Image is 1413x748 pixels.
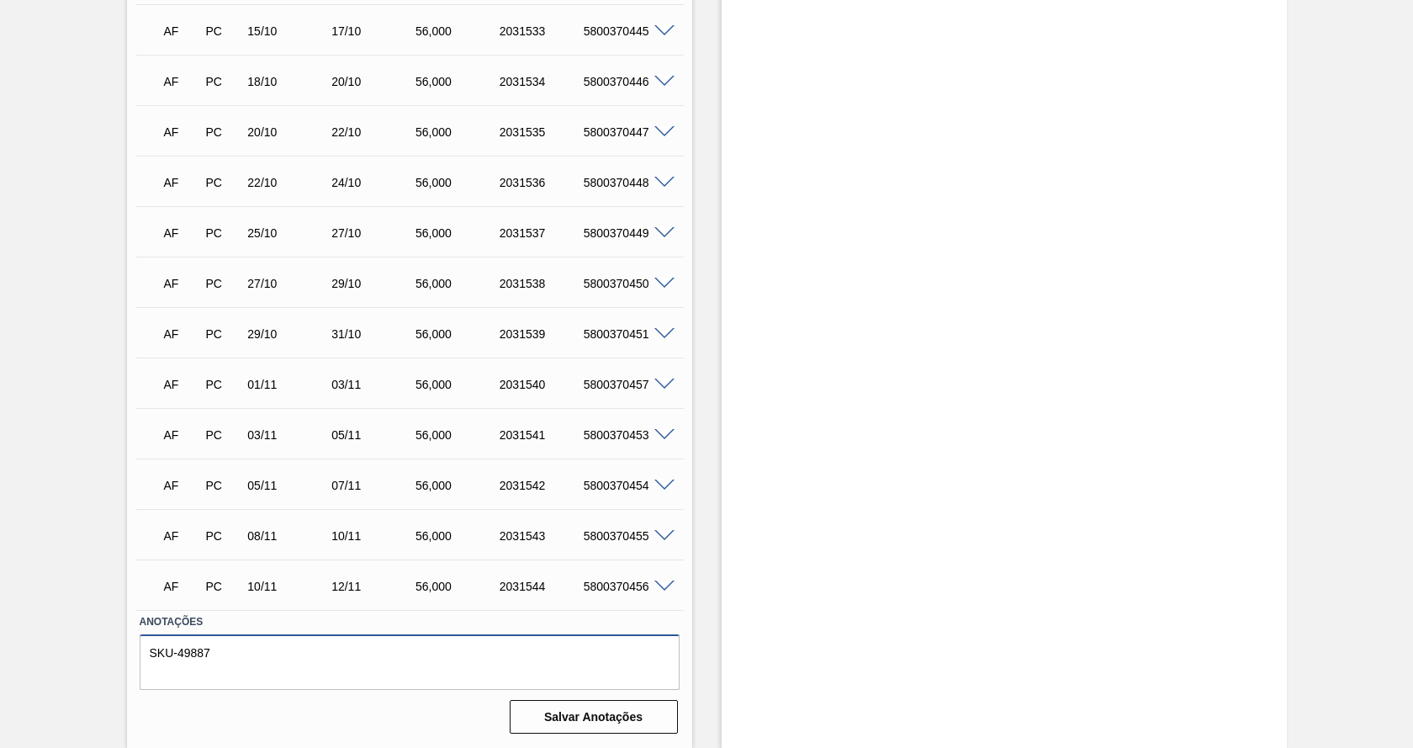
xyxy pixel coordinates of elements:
[243,580,336,593] div: 10/11/2025
[201,277,244,290] div: Pedido de Compra
[160,467,203,504] div: Aguardando Faturamento
[495,378,589,391] div: 2031540
[160,63,203,100] div: Aguardando Faturamento
[327,75,421,88] div: 20/10/2025
[411,125,505,139] div: 56,000
[164,428,198,442] p: AF
[243,226,336,240] div: 25/10/2025
[327,176,421,189] div: 24/10/2025
[327,479,421,492] div: 07/11/2025
[243,75,336,88] div: 18/10/2025
[327,24,421,38] div: 17/10/2025
[579,327,673,341] div: 5800370451
[201,327,244,341] div: Pedido de Compra
[243,378,336,391] div: 01/11/2025
[160,13,203,50] div: Aguardando Faturamento
[579,378,673,391] div: 5800370457
[579,125,673,139] div: 5800370447
[411,75,505,88] div: 56,000
[201,125,244,139] div: Pedido de Compra
[327,277,421,290] div: 29/10/2025
[164,125,198,139] p: AF
[411,327,505,341] div: 56,000
[579,479,673,492] div: 5800370454
[243,125,336,139] div: 20/10/2025
[510,700,678,734] button: Salvar Anotações
[164,277,198,290] p: AF
[411,529,505,543] div: 56,000
[243,479,336,492] div: 05/11/2025
[411,428,505,442] div: 56,000
[201,580,244,593] div: Pedido de Compra
[495,277,589,290] div: 2031538
[411,378,505,391] div: 56,000
[201,428,244,442] div: Pedido de Compra
[411,226,505,240] div: 56,000
[160,416,203,454] div: Aguardando Faturamento
[327,529,421,543] div: 10/11/2025
[579,428,673,442] div: 5800370453
[201,176,244,189] div: Pedido de Compra
[495,75,589,88] div: 2031534
[201,529,244,543] div: Pedido de Compra
[164,226,198,240] p: AF
[495,24,589,38] div: 2031533
[243,24,336,38] div: 15/10/2025
[160,164,203,201] div: Aguardando Faturamento
[495,479,589,492] div: 2031542
[579,24,673,38] div: 5800370445
[327,226,421,240] div: 27/10/2025
[164,176,198,189] p: AF
[411,580,505,593] div: 56,000
[164,529,198,543] p: AF
[495,529,589,543] div: 2031543
[164,580,198,593] p: AF
[495,125,589,139] div: 2031535
[243,428,336,442] div: 03/11/2025
[579,75,673,88] div: 5800370446
[243,529,336,543] div: 08/11/2025
[201,378,244,391] div: Pedido de Compra
[201,226,244,240] div: Pedido de Compra
[164,378,198,391] p: AF
[164,479,198,492] p: AF
[160,517,203,554] div: Aguardando Faturamento
[164,24,198,38] p: AF
[160,215,203,252] div: Aguardando Faturamento
[201,75,244,88] div: Pedido de Compra
[327,580,421,593] div: 12/11/2025
[160,265,203,302] div: Aguardando Faturamento
[579,277,673,290] div: 5800370450
[160,366,203,403] div: Aguardando Faturamento
[243,176,336,189] div: 22/10/2025
[327,378,421,391] div: 03/11/2025
[411,277,505,290] div: 56,000
[495,226,589,240] div: 2031537
[411,176,505,189] div: 56,000
[327,428,421,442] div: 05/11/2025
[140,610,680,634] label: Anotações
[495,176,589,189] div: 2031536
[495,327,589,341] div: 2031539
[243,277,336,290] div: 27/10/2025
[140,634,680,690] textarea: SKU-49887
[327,327,421,341] div: 31/10/2025
[579,529,673,543] div: 5800370455
[411,24,505,38] div: 56,000
[495,428,589,442] div: 2031541
[201,24,244,38] div: Pedido de Compra
[201,479,244,492] div: Pedido de Compra
[579,226,673,240] div: 5800370449
[164,327,198,341] p: AF
[579,176,673,189] div: 5800370448
[164,75,198,88] p: AF
[160,316,203,353] div: Aguardando Faturamento
[579,580,673,593] div: 5800370456
[160,114,203,151] div: Aguardando Faturamento
[327,125,421,139] div: 22/10/2025
[411,479,505,492] div: 56,000
[495,580,589,593] div: 2031544
[243,327,336,341] div: 29/10/2025
[160,568,203,605] div: Aguardando Faturamento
